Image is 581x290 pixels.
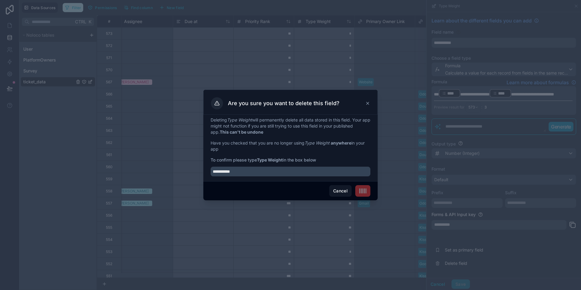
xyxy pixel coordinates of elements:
[211,157,370,163] span: To confirm please type in the box below
[257,157,283,162] strong: Type Weight
[220,129,263,135] strong: This can't be undone
[329,185,352,197] button: Cancel
[331,140,351,145] strong: anywhere
[211,117,370,135] p: Deleting will permanently delete all data stored in this field. Your app might not function if yo...
[304,140,330,145] em: Type Weight
[211,140,370,152] p: Have you checked that you are no longer using in your app
[228,100,340,107] h3: Are you sure you want to delete this field?
[227,117,252,122] em: Type Weight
